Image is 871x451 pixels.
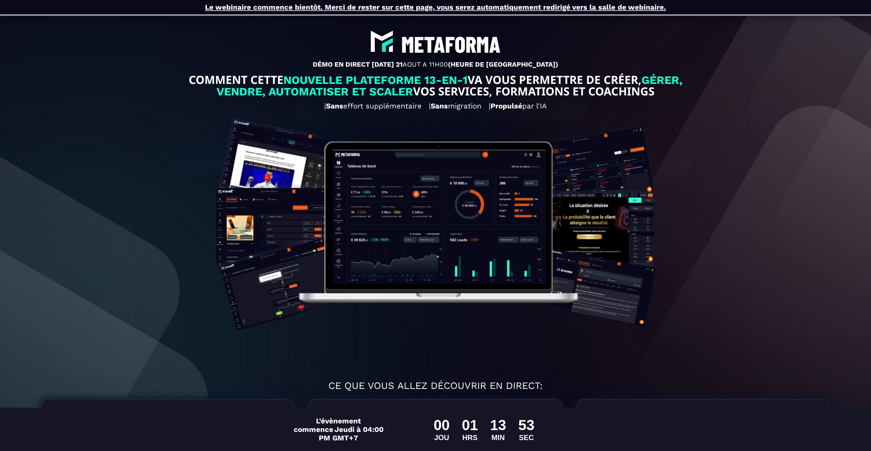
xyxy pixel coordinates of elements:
img: 8a78929a06b90bc262b46db567466864_Design_sans_titre_(13).png [203,113,668,376]
div: 53 [518,417,534,433]
b: Propulsé [491,102,522,110]
h1: CE QUE VOUS ALLEZ DÉCOUVRIR EN DIRECT: [5,377,866,394]
span: AOUT A 11H00 [403,61,448,68]
div: 01 [462,417,478,433]
b: Sans [431,102,448,110]
div: 13 [490,417,506,433]
b: Sans [326,102,343,110]
div: 00 [434,417,450,433]
u: Le webinaire commence bientôt. Merci de rester sur cette page, vous serez automatiquement redirig... [205,3,666,12]
span: GÉRER, VENDRE, AUTOMATISER ET SCALER [217,74,686,98]
text: COMMENT CETTE VA VOUS PERMETTRE DE CRÉER, VOS SERVICES, FORMATIONS ET COACHINGS [164,73,707,99]
p: DÉMO EN DIRECT [DATE] 21 (HEURE DE [GEOGRAPHIC_DATA]) [5,61,866,68]
div: JOU [434,433,450,442]
div: SEC [518,433,534,442]
img: abe9e435164421cb06e33ef15842a39e_e5ef653356713f0d7dd3797ab850248d_Capture_d%E2%80%99e%CC%81cran_2... [367,27,504,57]
span: L’évènement commence [294,417,361,434]
div: MIN [490,433,506,442]
h2: | effort supplémentaire | migration | par l'IA [5,99,866,113]
span: Jeudi à 04:00 PM GMT+7 [319,425,383,442]
div: HRS [462,433,478,442]
span: NOUVELLE PLATEFORME 13-EN-1 [283,74,468,87]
